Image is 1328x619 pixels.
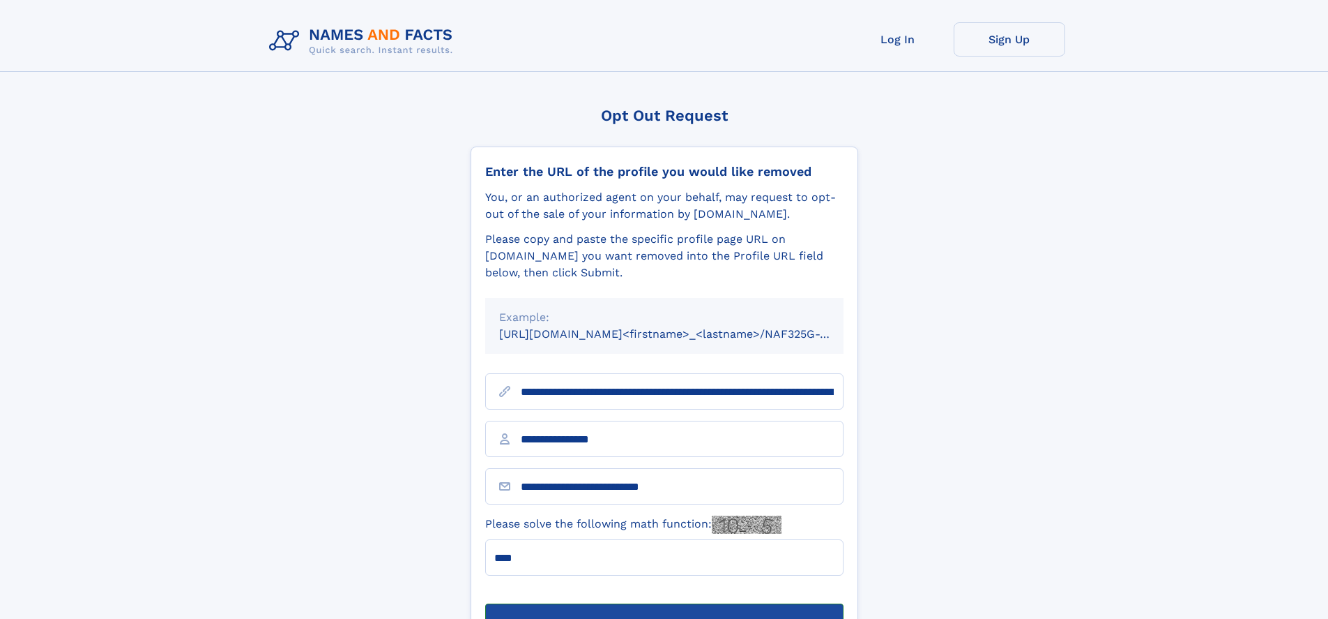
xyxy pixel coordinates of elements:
[842,22,954,57] a: Log In
[954,22,1065,57] a: Sign Up
[499,327,870,341] small: [URL][DOMAIN_NAME]<firstname>_<lastname>/NAF325G-xxxxxxxx
[485,231,844,281] div: Please copy and paste the specific profile page URL on [DOMAIN_NAME] you want removed into the Pr...
[264,22,464,60] img: Logo Names and Facts
[485,516,781,534] label: Please solve the following math function:
[471,107,858,124] div: Opt Out Request
[485,164,844,179] div: Enter the URL of the profile you would like removed
[499,309,830,326] div: Example:
[485,189,844,223] div: You, or an authorized agent on your behalf, may request to opt-out of the sale of your informatio...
